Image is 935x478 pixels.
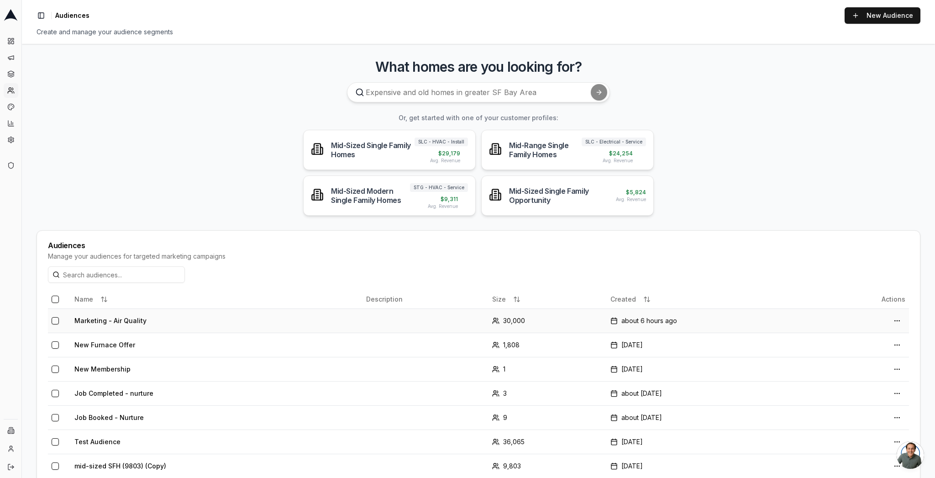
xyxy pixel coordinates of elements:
span: $ 9,311 [441,196,458,203]
span: Avg. Revenue [603,157,633,164]
span: SLC - HVAC - Install [415,138,468,146]
input: Expensive and old homes in greater SF Bay Area [347,82,610,102]
span: $ 24,254 [609,150,633,157]
td: mid-sized SFH (9803) (Copy) [71,454,362,478]
button: Log out [4,460,18,474]
td: Job Completed - nurture [71,381,362,405]
div: 3 [492,389,603,398]
div: 1,808 [492,340,603,350]
div: 36,065 [492,437,603,446]
td: Test Audience [71,430,362,454]
span: Avg. Revenue [430,157,460,164]
div: [DATE] [610,365,816,374]
span: $ 29,179 [438,150,460,157]
span: SLC - Electrical - Service [582,138,646,146]
td: New Membership [71,357,362,381]
span: Avg. Revenue [616,196,646,203]
td: Marketing - Air Quality [71,308,362,333]
div: 30,000 [492,316,603,325]
td: New Furnace Offer [71,333,362,357]
div: about 6 hours ago [610,316,816,325]
div: Mid-Range Single Family Homes [509,141,582,159]
span: STG - HVAC - Service [410,183,468,192]
div: Open chat [897,441,924,469]
div: Create and manage your audience segments [37,27,920,37]
div: Size [492,292,603,307]
div: Mid-Sized Single Family Opportunity [509,186,609,205]
td: Job Booked - Nurture [71,405,362,430]
div: Name [74,292,359,307]
div: about [DATE] [610,413,816,422]
div: Manage your audiences for targeted marketing campaigns [48,252,909,261]
div: 9 [492,413,603,422]
span: Audiences [55,11,89,20]
input: Search audiences... [48,266,185,283]
h3: Or, get started with one of your customer profiles: [37,113,920,122]
th: Actions [819,290,909,308]
div: 1 [492,365,603,374]
div: Mid-Sized Modern Single Family Homes [331,186,410,205]
div: 9,803 [492,462,603,471]
div: Created [610,292,816,307]
h3: What homes are you looking for? [37,58,920,75]
div: [DATE] [610,462,816,471]
div: [DATE] [610,437,816,446]
nav: breadcrumb [55,11,89,20]
div: Mid-Sized Single Family Homes [331,141,415,159]
div: [DATE] [610,340,816,350]
th: Description [362,290,489,308]
div: Audiences [48,242,909,249]
span: Avg. Revenue [428,203,458,210]
a: New Audience [845,7,920,24]
span: $ 5,824 [626,189,646,196]
div: about [DATE] [610,389,816,398]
